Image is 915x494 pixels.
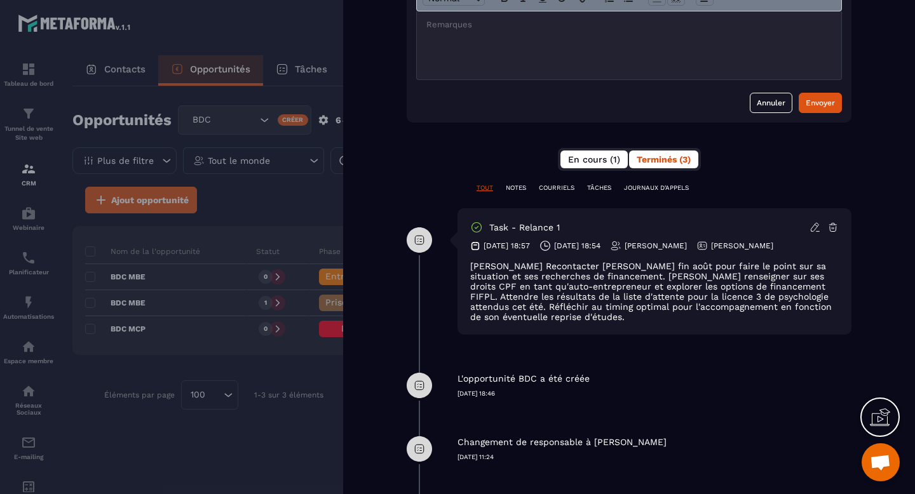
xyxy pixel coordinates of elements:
p: JOURNAUX D'APPELS [624,184,689,192]
p: [DATE] 18:54 [554,241,600,251]
p: NOTES [506,184,526,192]
p: [DATE] 11:24 [457,453,851,462]
p: TÂCHES [587,184,611,192]
button: Envoyer [799,93,842,113]
a: Ouvrir le chat [862,443,900,481]
p: COURRIELS [539,184,574,192]
p: TOUT [477,184,493,192]
div: [PERSON_NAME] Recontacter [PERSON_NAME] fin août pour faire le point sur sa situation et ses rech... [470,261,839,322]
button: Terminés (3) [629,150,698,168]
p: task - Relance 1 [489,222,560,234]
p: [DATE] 18:46 [457,389,851,398]
p: [PERSON_NAME] [625,241,687,251]
p: Changement de responsable à [PERSON_NAME] [457,436,667,448]
span: En cours (1) [568,154,620,164]
span: Terminés (3) [637,154,691,164]
p: [DATE] 18:57 [484,241,530,251]
button: En cours (1) [560,150,628,168]
div: Envoyer [806,97,835,109]
p: [PERSON_NAME] [711,241,773,251]
p: L'opportunité BDC a été créée [457,373,590,385]
button: Annuler [750,93,792,113]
